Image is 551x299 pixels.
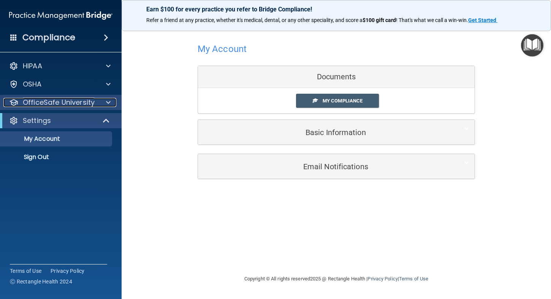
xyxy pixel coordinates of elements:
[23,80,42,89] p: OSHA
[9,80,111,89] a: OSHA
[204,128,446,137] h5: Basic Information
[22,32,75,43] h4: Compliance
[23,98,95,107] p: OfficeSafe University
[198,44,247,54] h4: My Account
[204,124,469,141] a: Basic Information
[9,116,110,125] a: Settings
[468,17,497,23] a: Get Started
[9,98,111,107] a: OfficeSafe University
[9,8,112,23] img: PMB logo
[198,267,475,291] div: Copyright © All rights reserved 2025 @ Rectangle Health | |
[396,17,468,23] span: ! That's what we call a win-win.
[521,34,543,57] button: Open Resource Center
[10,278,72,285] span: Ⓒ Rectangle Health 2024
[5,135,109,143] p: My Account
[23,116,51,125] p: Settings
[198,66,475,88] div: Documents
[146,6,526,13] p: Earn $100 for every practice you refer to Bridge Compliance!
[204,162,446,171] h5: Email Notifications
[51,267,85,275] a: Privacy Policy
[367,276,397,282] a: Privacy Policy
[399,276,428,282] a: Terms of Use
[468,17,496,23] strong: Get Started
[9,61,111,71] a: HIPAA
[204,158,469,175] a: Email Notifications
[23,61,42,71] p: HIPAA
[10,267,41,275] a: Terms of Use
[363,17,396,23] strong: $100 gift card
[5,153,109,161] p: Sign Out
[146,17,363,23] span: Refer a friend at any practice, whether it's medical, dental, or any other speciality, and score a
[323,98,363,104] span: My Compliance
